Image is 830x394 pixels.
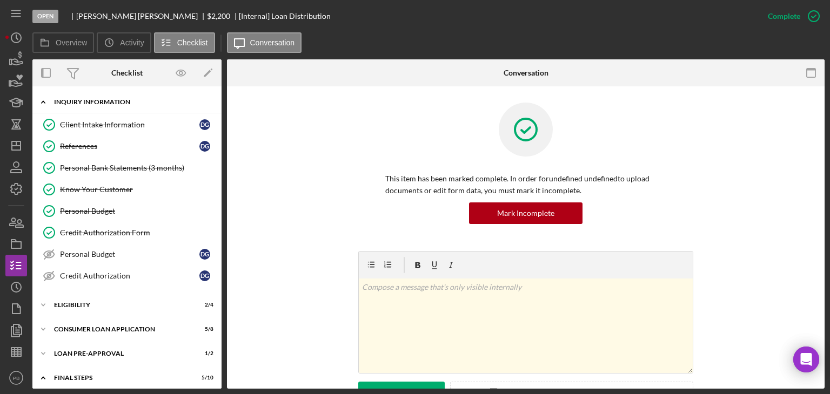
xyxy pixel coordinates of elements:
[5,367,27,389] button: PB
[13,375,20,381] text: PB
[60,142,199,151] div: References
[194,302,213,308] div: 2 / 4
[793,347,819,372] div: Open Intercom Messenger
[239,12,331,21] div: [Internal] Loan Distribution
[385,173,666,197] p: This item has been marked complete. In order for undefined undefined to upload documents or edit ...
[227,32,302,53] button: Conversation
[177,38,208,47] label: Checklist
[199,141,210,152] div: D G
[154,32,215,53] button: Checklist
[97,32,151,53] button: Activity
[757,5,825,27] button: Complete
[38,265,216,287] a: Credit AuthorizationDG
[38,179,216,200] a: Know Your Customer
[60,164,216,172] div: Personal Bank Statements (3 months)
[199,119,210,130] div: D G
[54,326,186,332] div: Consumer Loan Application
[38,135,216,157] a: ReferencesDG
[38,157,216,179] a: Personal Bank Statements (3 months)
[199,270,210,281] div: D G
[497,202,554,224] div: Mark Incomplete
[32,10,58,23] div: Open
[76,12,207,21] div: [PERSON_NAME] [PERSON_NAME]
[38,200,216,222] a: Personal Budget
[60,185,216,194] div: Know Your Customer
[194,375,213,381] div: 5 / 10
[54,302,186,308] div: Eligibility
[38,114,216,135] a: Client Intake InformationDG
[60,250,199,259] div: Personal Budget
[54,375,186,381] div: FINAL STEPS
[56,38,87,47] label: Overview
[60,228,216,237] div: Credit Authorization Form
[54,350,186,357] div: Loan Pre-Approval
[199,249,210,260] div: D G
[38,222,216,243] a: Credit Authorization Form
[194,350,213,357] div: 1 / 2
[194,326,213,332] div: 5 / 8
[54,99,208,105] div: Inquiry Information
[32,32,94,53] button: Overview
[207,11,230,21] span: $2,200
[60,271,199,280] div: Credit Authorization
[469,202,583,224] button: Mark Incomplete
[768,5,800,27] div: Complete
[120,38,144,47] label: Activity
[504,69,548,77] div: Conversation
[38,243,216,265] a: Personal BudgetDG
[111,69,143,77] div: Checklist
[60,120,199,129] div: Client Intake Information
[60,207,216,215] div: Personal Budget
[250,38,295,47] label: Conversation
